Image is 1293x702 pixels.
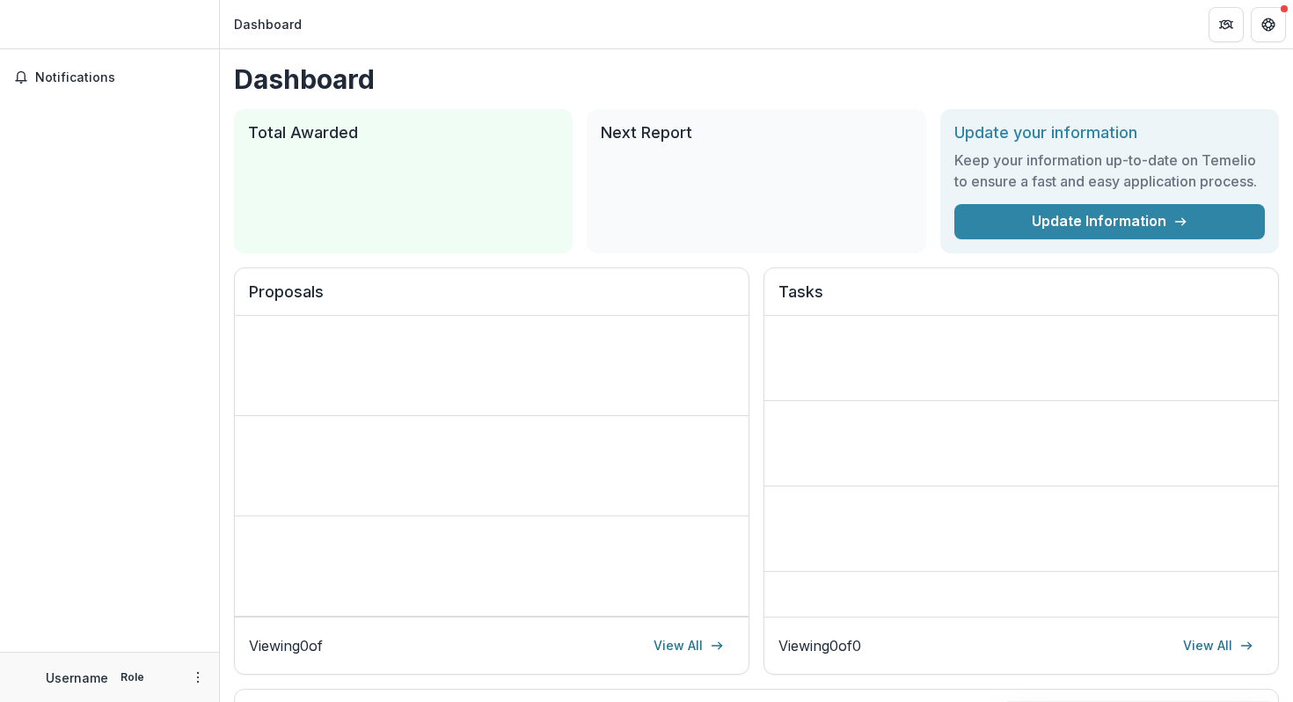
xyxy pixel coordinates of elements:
h3: Keep your information up-to-date on Temelio to ensure a fast and easy application process. [954,150,1265,192]
button: Get Help [1251,7,1286,42]
p: Role [115,669,150,685]
button: More [187,667,208,688]
a: View All [1172,632,1264,660]
div: Dashboard [234,15,302,33]
button: Notifications [7,63,212,91]
span: Notifications [35,70,205,85]
h2: Tasks [778,282,1264,316]
a: Update Information [954,204,1265,239]
h2: Next Report [601,123,911,143]
a: View All [643,632,734,660]
p: Username [46,669,108,687]
h2: Total Awarded [248,123,559,143]
button: Partners [1209,7,1244,42]
h2: Proposals [249,282,734,316]
p: Viewing 0 of 0 [778,635,861,656]
h2: Update your information [954,123,1265,143]
nav: breadcrumb [227,11,309,37]
h1: Dashboard [234,63,1279,95]
p: Viewing 0 of [249,635,323,656]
